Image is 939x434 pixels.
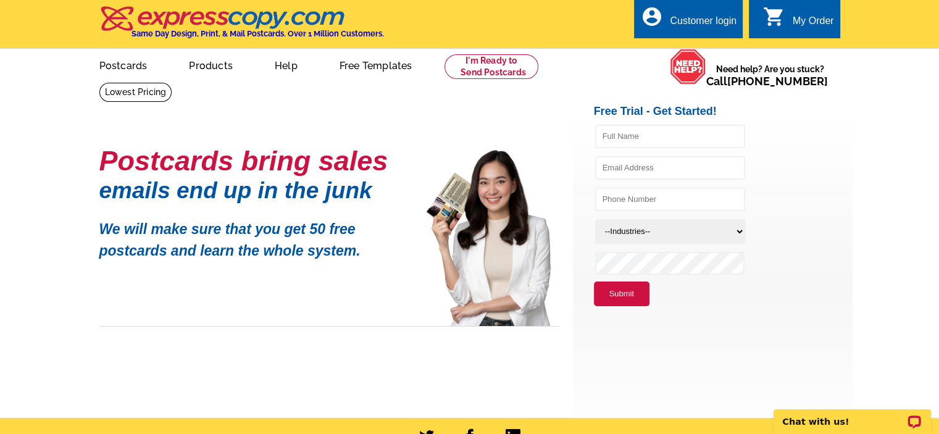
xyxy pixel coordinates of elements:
a: [PHONE_NUMBER] [727,75,828,88]
i: shopping_cart [763,6,785,28]
a: Help [255,50,317,79]
span: Need help? Are you stuck? [706,63,834,88]
input: Full Name [595,125,745,148]
div: My Order [793,15,834,33]
span: Call [706,75,828,88]
input: Phone Number [595,188,745,211]
p: We will make sure that you get 50 free postcards and learn the whole system. [99,209,408,261]
h4: Same Day Design, Print, & Mail Postcards. Over 1 Million Customers. [131,29,384,38]
a: account_circle Customer login [640,14,737,29]
a: Postcards [80,50,167,79]
h2: Free Trial - Get Started! [594,105,853,119]
i: account_circle [640,6,662,28]
a: Products [169,50,252,79]
iframe: LiveChat chat widget [766,395,939,434]
input: Email Address [595,156,745,180]
a: Free Templates [320,50,432,79]
h1: Postcards bring sales [99,150,408,172]
a: Same Day Design, Print, & Mail Postcards. Over 1 Million Customers. [99,15,384,38]
a: shopping_cart My Order [763,14,834,29]
h1: emails end up in the junk [99,184,408,197]
div: Customer login [670,15,737,33]
img: help [670,49,706,85]
button: Submit [594,282,649,306]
